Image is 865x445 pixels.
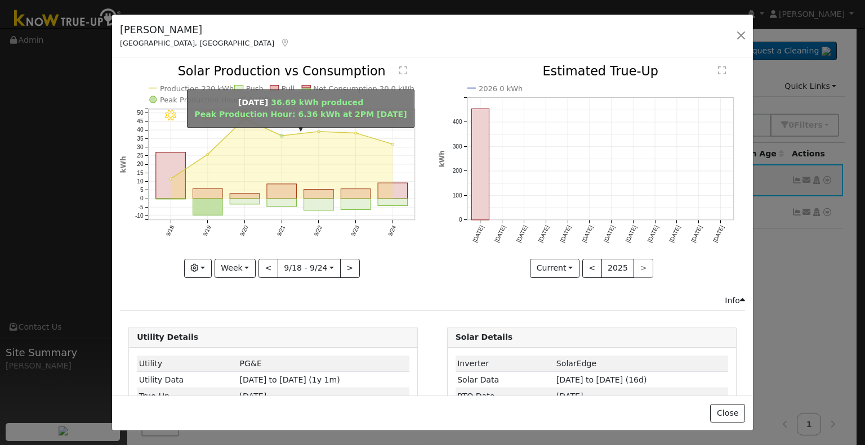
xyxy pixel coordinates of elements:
[165,110,176,121] i: 9/18 - Clear
[452,143,462,150] text: 300
[603,224,616,244] text: [DATE]
[378,199,408,206] rect: onclick=""
[137,153,144,159] text: 25
[456,356,555,372] td: Inverter
[137,144,144,150] text: 30
[156,199,186,200] rect: onclick=""
[537,224,551,244] text: [DATE]
[137,136,144,142] text: 35
[559,224,572,244] text: [DATE]
[137,178,144,185] text: 10
[238,388,409,404] td: [DATE]
[137,161,144,168] text: 20
[202,224,212,237] text: 9/19
[392,143,394,146] circle: onclick=""
[668,224,681,244] text: [DATE]
[438,151,446,168] text: kWh
[646,224,660,244] text: [DATE]
[135,213,144,219] text: -10
[530,259,579,278] button: Current
[456,372,555,388] td: Solar Data
[258,259,278,278] button: <
[120,39,274,47] span: [GEOGRAPHIC_DATA], [GEOGRAPHIC_DATA]
[471,224,485,244] text: [DATE]
[712,224,725,244] text: [DATE]
[314,84,415,93] text: Net Consumption 30.0 kWh
[718,66,726,75] text: 
[178,64,386,79] text: Solar Production vs Consumption
[556,359,596,368] span: ID: 4698784, authorized: 09/10/25
[400,66,408,75] text: 
[137,110,144,116] text: 50
[238,98,269,107] strong: [DATE]
[710,404,744,423] button: Close
[452,119,462,125] text: 400
[493,224,507,244] text: [DATE]
[313,224,323,237] text: 9/22
[193,189,223,199] rect: onclick=""
[556,392,583,401] span: [DATE]
[137,119,144,125] text: 45
[267,199,297,207] rect: onclick=""
[240,359,262,368] span: ID: 17271094, authorized: 09/10/25
[139,204,144,210] text: -5
[246,84,264,93] text: Push
[140,187,144,194] text: 5
[458,217,462,223] text: 0
[341,189,371,199] rect: onclick=""
[207,154,209,156] circle: onclick=""
[456,388,555,404] td: PTO Date
[725,295,745,307] div: Info
[170,178,172,180] circle: onclick=""
[471,109,489,221] rect: onclick=""
[581,224,594,244] text: [DATE]
[341,199,371,210] rect: onclick=""
[137,372,238,388] td: Utility Data
[280,38,290,47] a: Map
[378,183,408,199] rect: onclick=""
[542,64,658,79] text: Estimated True-Up
[165,224,175,237] text: 9/18
[304,199,334,211] rect: onclick=""
[280,134,283,138] circle: onclick=""
[137,170,144,176] text: 15
[230,199,260,205] rect: onclick=""
[282,84,295,93] text: Pull
[215,259,256,278] button: Week
[278,259,341,278] button: 9/18 - 9/24
[452,192,462,199] text: 100
[582,259,602,278] button: <
[690,224,703,244] text: [DATE]
[156,152,186,199] rect: onclick=""
[276,224,286,237] text: 9/21
[120,23,290,37] h5: [PERSON_NAME]
[137,388,238,404] td: True-Up
[340,259,360,278] button: >
[304,190,334,199] rect: onclick=""
[556,375,647,384] span: [DATE] to [DATE] (16d)
[160,96,271,104] text: Peak Production Hour 6.4 kWh
[267,184,297,199] rect: onclick=""
[601,259,635,278] button: 2025
[137,127,144,133] text: 40
[160,84,234,93] text: Production 230 kWh
[515,224,529,244] text: [DATE]
[350,224,360,237] text: 9/23
[240,375,340,384] span: [DATE] to [DATE] (1y 1m)
[625,224,638,244] text: [DATE]
[387,224,397,237] text: 9/24
[140,196,144,202] text: 0
[479,84,523,93] text: 2026 0 kWh
[230,194,260,199] rect: onclick=""
[239,224,249,237] text: 9/20
[137,332,198,341] strong: Utility Details
[137,356,238,372] td: Utility
[355,132,357,134] circle: onclick=""
[119,156,127,173] text: kWh
[452,168,462,174] text: 200
[456,332,512,341] strong: Solar Details
[194,98,407,119] span: 36.69 kWh produced Peak Production Hour: 6.36 kWh at 2PM [DATE]
[318,131,320,133] circle: onclick=""
[193,199,223,215] rect: onclick=""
